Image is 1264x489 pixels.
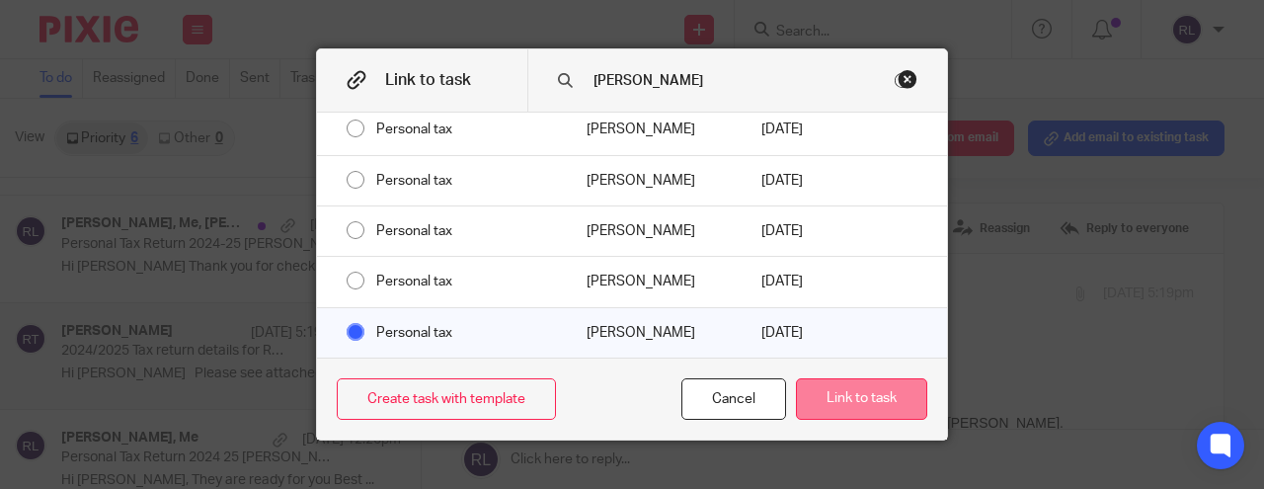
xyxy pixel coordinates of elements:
[796,378,927,421] button: Link to task
[385,72,471,88] span: Link to task
[742,156,844,205] div: [DATE]
[567,105,742,154] div: Mark as done
[567,308,742,358] div: Mark as done
[742,105,844,154] div: [DATE]
[567,257,742,306] div: Mark as done
[356,206,567,256] div: Personal tax
[742,308,844,358] div: [DATE]
[898,69,917,89] div: Close this dialog window
[356,105,567,154] div: Personal tax
[681,378,786,421] div: Close this dialog window
[337,378,556,421] a: Create task with template
[742,206,844,256] div: [DATE]
[742,257,844,306] div: [DATE]
[356,156,567,205] div: Personal tax
[567,156,742,205] div: Mark as done
[592,70,892,92] input: Search task name or client...
[356,257,567,306] div: Personal tax
[567,206,742,256] div: Mark as done
[356,308,567,358] div: Personal tax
